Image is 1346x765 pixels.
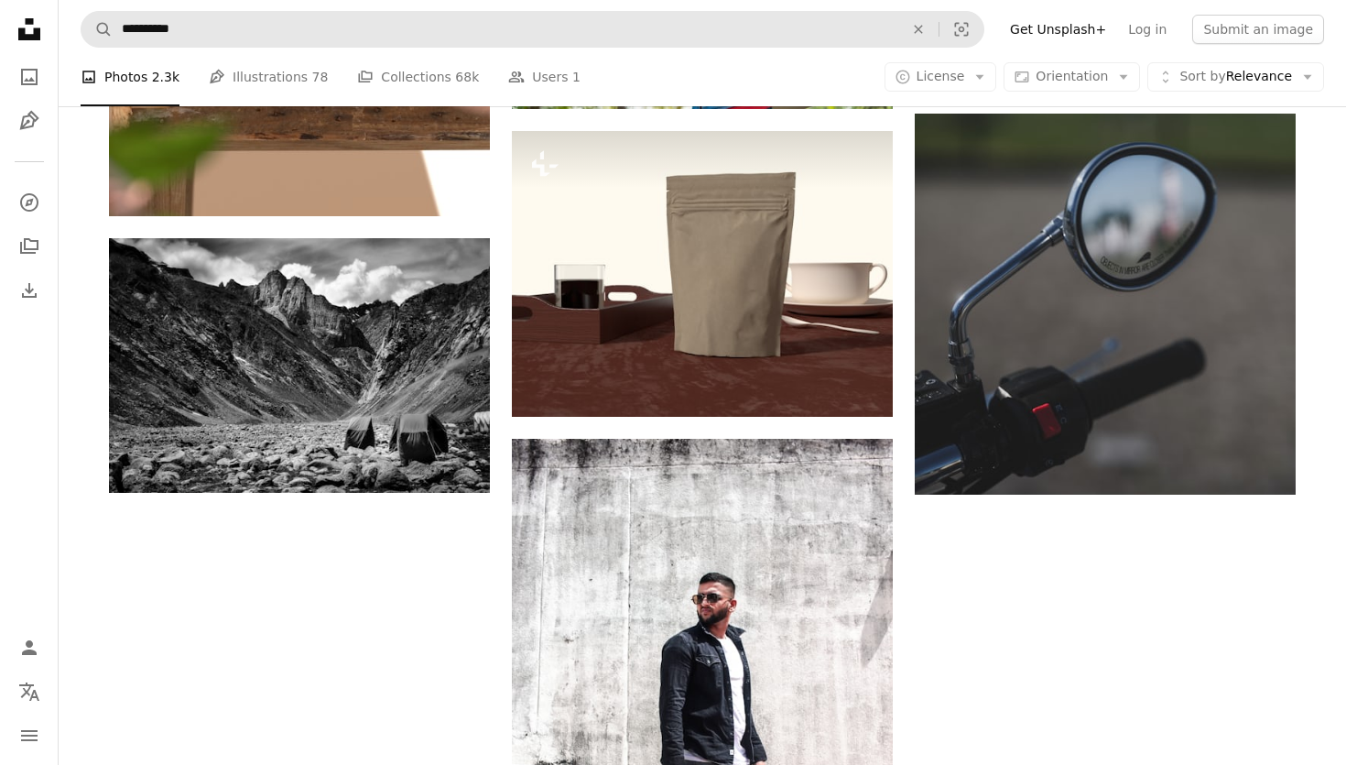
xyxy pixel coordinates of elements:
span: 78 [312,67,329,87]
button: Clear [898,12,939,47]
form: Find visuals sitewide [81,11,984,48]
a: Explore [11,184,48,221]
button: Submit an image [1192,15,1324,44]
a: Collections [11,228,48,265]
span: License [917,69,965,83]
a: Log in [1117,15,1178,44]
a: Illustrations [11,103,48,139]
button: License [885,62,997,92]
button: Search Unsplash [81,12,113,47]
a: Log in / Sign up [11,629,48,666]
button: Language [11,673,48,710]
img: tents in a rocky area [109,238,490,493]
a: man in blue suit jacket and black pants holding brown leather handbag [512,712,893,728]
a: Home — Unsplash [11,11,48,51]
a: Collections 68k [357,48,479,106]
img: a bag of coffee next to a cup and saucer [512,131,893,417]
span: 1 [572,67,581,87]
img: Motorcycle mirror reflecting the surrounding environment. [915,114,1296,495]
span: Relevance [1179,68,1292,86]
button: Sort byRelevance [1147,62,1324,92]
a: tents in a rocky area [109,357,490,374]
span: Orientation [1036,69,1108,83]
a: Photos [11,59,48,95]
a: Download History [11,272,48,309]
button: Orientation [1004,62,1140,92]
button: Menu [11,717,48,754]
span: 68k [455,67,479,87]
a: Get Unsplash+ [999,15,1117,44]
a: Users 1 [508,48,581,106]
span: Sort by [1179,69,1225,83]
a: a bag of coffee next to a cup and saucer [512,266,893,282]
a: Motorcycle mirror reflecting the surrounding environment. [915,295,1296,311]
a: Illustrations 78 [209,48,328,106]
button: Visual search [939,12,983,47]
